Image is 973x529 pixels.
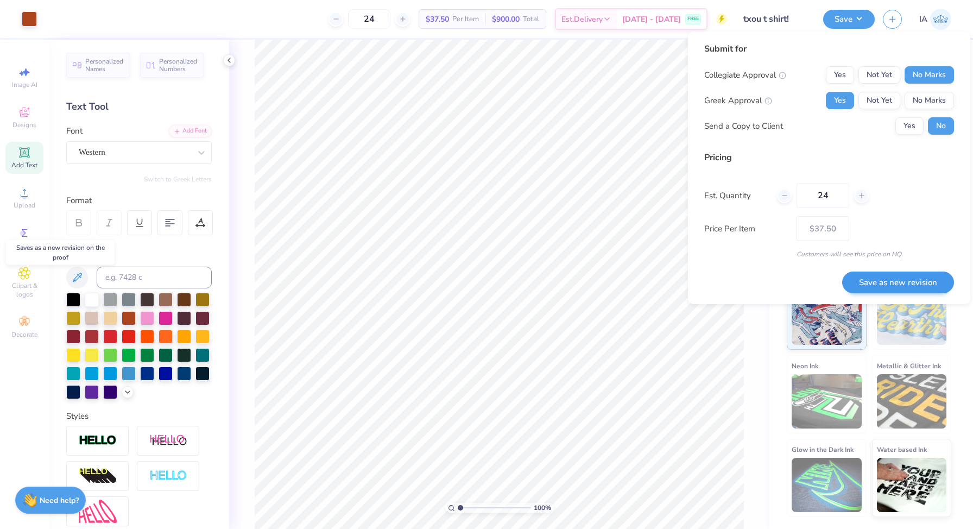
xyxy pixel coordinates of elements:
button: No Marks [905,66,954,84]
button: Yes [826,66,854,84]
img: Stroke [79,434,117,447]
img: Glow in the Dark Ink [792,458,862,512]
input: Untitled Design [735,8,815,30]
label: Price Per Item [704,223,788,235]
span: FREE [687,15,699,23]
label: Font [66,125,83,137]
img: Puff Ink [877,291,947,345]
img: Negative Space [149,470,187,482]
span: Image AI [12,80,37,89]
img: Metallic & Glitter Ink [877,374,947,429]
button: Yes [826,92,854,109]
label: Est. Quantity [704,190,769,202]
div: Saves as a new revision on the proof [6,240,115,265]
span: Est. Delivery [561,14,603,25]
button: Save [823,10,875,29]
button: No Marks [905,92,954,109]
button: Not Yet [858,92,900,109]
input: e.g. 7428 c [97,267,212,288]
div: Send a Copy to Client [704,120,783,133]
a: IA [919,9,951,30]
strong: Need help? [40,495,79,506]
img: Inna Akselrud [930,9,951,30]
button: Not Yet [858,66,900,84]
input: – – [797,183,849,208]
span: Personalized Numbers [159,58,198,73]
button: Switch to Greek Letters [144,175,212,184]
div: Format [66,194,213,207]
span: Add Text [11,161,37,169]
span: Metallic & Glitter Ink [877,360,941,371]
button: Yes [895,117,924,135]
img: 3d Illusion [79,468,117,485]
img: Water based Ink [877,458,947,512]
span: 100 % [534,503,551,513]
span: IA [919,13,927,26]
span: Designs [12,121,36,129]
button: Save as new revision [842,272,954,294]
span: Water based Ink [877,444,927,455]
span: Clipart & logos [5,281,43,299]
span: Neon Ink [792,360,818,371]
span: [DATE] - [DATE] [622,14,681,25]
img: Shadow [149,434,187,448]
button: No [928,117,954,135]
span: Per Item [452,14,479,25]
div: Add Font [169,125,212,137]
span: $37.50 [426,14,449,25]
img: Free Distort [79,500,117,523]
div: Text Tool [66,99,212,114]
div: Styles [66,410,212,423]
span: Total [523,14,539,25]
div: Color [66,246,212,259]
span: $900.00 [492,14,520,25]
span: Upload [14,201,35,210]
span: Decorate [11,330,37,339]
img: Standard [792,291,862,345]
div: Collegiate Approval [704,69,786,81]
div: Greek Approval [704,95,772,107]
div: Submit for [704,42,954,55]
input: – – [348,9,390,29]
div: Customers will see this price on HQ. [704,249,954,259]
div: Pricing [704,151,954,164]
span: Personalized Names [85,58,124,73]
span: Glow in the Dark Ink [792,444,854,455]
img: Neon Ink [792,374,862,429]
